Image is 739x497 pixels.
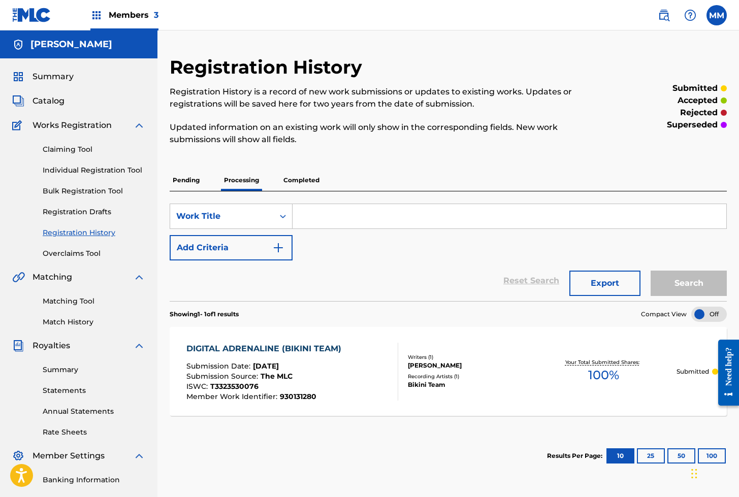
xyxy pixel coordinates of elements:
a: Match History [43,317,145,327]
p: Your Total Submitted Shares: [565,358,642,366]
span: 3 [154,10,158,20]
p: Showing 1 - 1 of 1 results [170,310,239,319]
iframe: Resource Center [711,332,739,414]
p: Updated information on an existing work will only show in the corresponding fields. New work subm... [170,121,599,146]
div: User Menu [706,5,727,25]
a: Registration Drafts [43,207,145,217]
button: Export [569,271,640,296]
a: Statements [43,385,145,396]
p: rejected [680,107,718,119]
p: Processing [221,170,262,191]
p: submitted [672,82,718,94]
span: [DATE] [253,361,279,371]
img: Works Registration [12,119,25,131]
span: Works Registration [33,119,112,131]
div: Work Title [176,210,268,222]
a: SummarySummary [12,71,74,83]
span: Member Work Identifier : [186,392,280,401]
a: Matching Tool [43,296,145,307]
img: Catalog [12,95,24,107]
a: Bulk Registration Tool [43,186,145,196]
a: DIGITAL ADRENALINE (BIKINI TEAM)Submission Date:[DATE]Submission Source:The MLCISWC:T3323530076Me... [170,327,727,416]
a: Registration History [43,227,145,238]
img: search [658,9,670,21]
div: Bikini Team [408,380,531,389]
img: Top Rightsholders [90,9,103,21]
a: Overclaims Tool [43,248,145,259]
form: Search Form [170,204,727,301]
span: Submission Source : [186,372,261,381]
img: expand [133,450,145,462]
span: Matching [33,271,72,283]
div: Help [680,5,700,25]
a: Public Search [654,5,674,25]
img: Summary [12,71,24,83]
img: Royalties [12,340,24,352]
span: The MLC [261,372,293,381]
p: Pending [170,170,203,191]
span: T3323530076 [210,382,259,391]
span: 100 % [588,366,619,384]
img: expand [133,340,145,352]
img: expand [133,271,145,283]
button: 10 [606,448,634,463]
span: Royalties [33,340,70,352]
button: Add Criteria [170,235,293,260]
a: Rate Sheets [43,427,145,438]
img: expand [133,119,145,131]
a: Summary [43,365,145,375]
p: Registration History is a record of new work submissions or updates to existing works. Updates or... [170,86,599,110]
button: 50 [667,448,695,463]
p: Completed [280,170,323,191]
span: Summary [33,71,74,83]
div: Writers ( 1 ) [408,353,531,361]
p: accepted [678,94,718,107]
img: Accounts [12,39,24,51]
span: Member Settings [33,450,105,462]
div: Recording Artists ( 1 ) [408,373,531,380]
p: Submitted [677,367,709,376]
h5: Mauricio Morales [30,39,112,50]
p: Results Per Page: [547,451,605,460]
span: Submission Date : [186,361,253,371]
a: CatalogCatalog [12,95,65,107]
img: Member Settings [12,450,24,462]
button: 25 [637,448,665,463]
span: ISWC : [186,382,210,391]
div: Drag [691,458,697,489]
a: Banking Information [43,475,145,485]
span: Compact View [641,310,687,319]
img: help [684,9,696,21]
span: 930131280 [280,392,316,401]
a: Individual Registration Tool [43,165,145,176]
span: Members [109,9,158,21]
a: Claiming Tool [43,144,145,155]
img: 9d2ae6d4665cec9f34b9.svg [272,242,284,254]
h2: Registration History [170,56,367,79]
img: MLC Logo [12,8,51,22]
span: Catalog [33,95,65,107]
p: superseded [667,119,718,131]
img: Matching [12,271,25,283]
iframe: Chat Widget [688,448,739,497]
div: [PERSON_NAME] [408,361,531,370]
div: DIGITAL ADRENALINE (BIKINI TEAM) [186,343,346,355]
a: Annual Statements [43,406,145,417]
